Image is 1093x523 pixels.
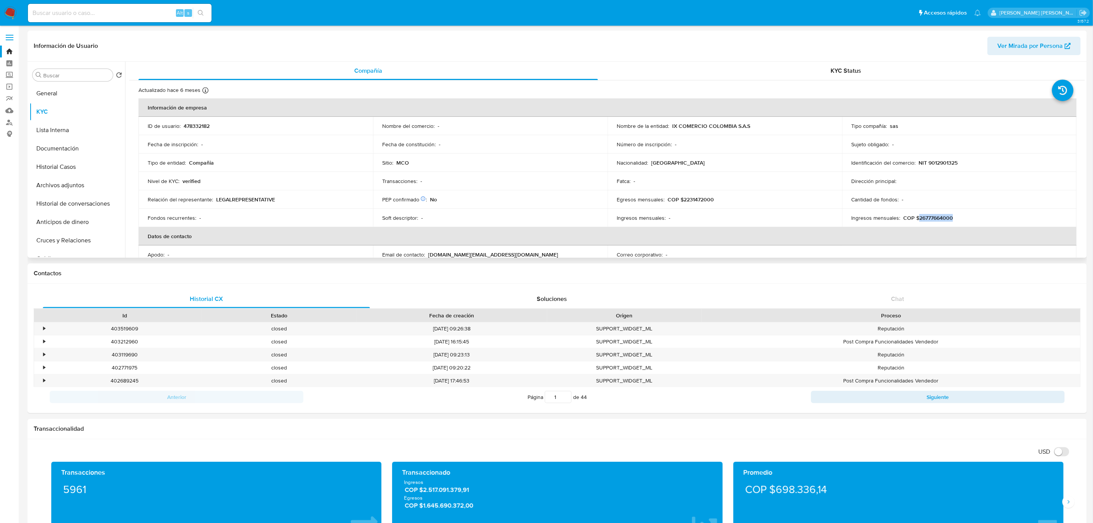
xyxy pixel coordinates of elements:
button: Siguiente [811,391,1065,403]
div: [DATE] 09:20:22 [357,361,547,374]
button: Créditos [29,250,125,268]
button: Buscar [36,72,42,78]
div: SUPPORT_WIDGET_ML [547,361,702,374]
p: - [168,251,169,258]
div: Post Compra Funcionalidades Vendedor [702,374,1080,387]
p: COP $2231472000 [668,196,714,203]
p: - [892,141,894,148]
h1: Contactos [34,270,1081,277]
div: Reputación [702,322,1080,335]
input: Buscar [43,72,110,79]
p: - [666,251,667,258]
p: Email de contacto : [382,251,425,258]
span: Accesos rápidos [924,9,967,17]
button: Cruces y Relaciones [29,231,125,250]
p: COP $26777664000 [903,214,953,221]
p: ID de usuario : [148,123,181,129]
div: SUPPORT_WIDGET_ML [547,335,702,348]
p: - [439,141,440,148]
p: sas [890,123,898,129]
p: 478332182 [184,123,210,129]
div: closed [202,348,357,361]
div: SUPPORT_WIDGET_ML [547,322,702,335]
div: Fecha de creación [362,312,542,319]
p: IX COMERCIO COLOMBIA S.A.S [672,123,750,129]
p: Número de inscripción : [617,141,672,148]
div: Proceso [707,312,1075,319]
h1: Información de Usuario [34,42,98,50]
p: Dirección principal : [851,178,896,185]
p: verified [182,178,200,185]
h1: Transaccionalidad [34,425,1081,433]
th: Información de empresa [138,98,1077,117]
div: 402689245 [47,374,202,387]
button: KYC [29,103,125,121]
div: • [43,351,45,358]
span: Soluciones [537,294,567,303]
p: NIT 9012901325 [919,159,958,166]
div: closed [202,361,357,374]
button: General [29,84,125,103]
div: 403212960 [47,335,202,348]
p: - [421,214,423,221]
p: Fecha de inscripción : [148,141,198,148]
a: Salir [1079,9,1087,17]
div: [DATE] 16:15:45 [357,335,547,348]
p: - [669,214,670,221]
p: david.marinmartinez@mercadolibre.com.co [1000,9,1077,16]
input: Buscar usuario o caso... [28,8,212,18]
p: Fatca : [617,178,630,185]
div: 403519609 [47,322,202,335]
span: Historial CX [190,294,223,303]
p: Sujeto obligado : [851,141,889,148]
button: Anticipos de dinero [29,213,125,231]
p: Tipo compañía : [851,123,887,129]
div: closed [202,374,357,387]
p: Nombre de la entidad : [617,123,669,129]
div: 403119690 [47,348,202,361]
p: [GEOGRAPHIC_DATA] [651,159,705,166]
p: - [420,178,422,185]
div: [DATE] 17:46:53 [357,374,547,387]
button: Lista Interna [29,121,125,139]
p: - [902,196,903,203]
span: Página de [528,391,587,403]
div: Origen [552,312,696,319]
p: Actualizado hace 6 meses [138,87,200,94]
div: Reputación [702,348,1080,361]
p: Ingresos mensuales : [851,214,900,221]
p: Fondos recurrentes : [148,214,196,221]
th: Datos de contacto [138,227,1077,245]
p: [DOMAIN_NAME][EMAIL_ADDRESS][DOMAIN_NAME] [428,251,558,258]
div: • [43,338,45,345]
button: Documentación [29,139,125,158]
button: Anterior [50,391,303,403]
div: SUPPORT_WIDGET_ML [547,348,702,361]
div: • [43,364,45,371]
p: No [430,196,437,203]
p: Apodo : [148,251,165,258]
span: s [187,9,189,16]
p: - [199,214,201,221]
span: Ver Mirada por Persona [997,37,1063,55]
button: Ver Mirada por Persona [987,37,1081,55]
p: Nombre del comercio : [382,123,435,129]
p: - [675,141,676,148]
span: Alt [177,9,183,16]
div: Reputación [702,361,1080,374]
p: Compañia [189,159,214,166]
div: SUPPORT_WIDGET_ML [547,374,702,387]
div: • [43,377,45,384]
span: KYC Status [831,66,862,75]
p: Tipo de entidad : [148,159,186,166]
button: Historial de conversaciones [29,194,125,213]
div: Id [53,312,197,319]
p: Nivel de KYC : [148,178,179,185]
p: Correo corporativo : [617,251,663,258]
p: Soft descriptor : [382,214,418,221]
p: LEGALREPRESENTATIVE [216,196,275,203]
p: Sitio : [382,159,393,166]
p: - [201,141,203,148]
p: Nacionalidad : [617,159,648,166]
button: Volver al orden por defecto [116,72,122,80]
